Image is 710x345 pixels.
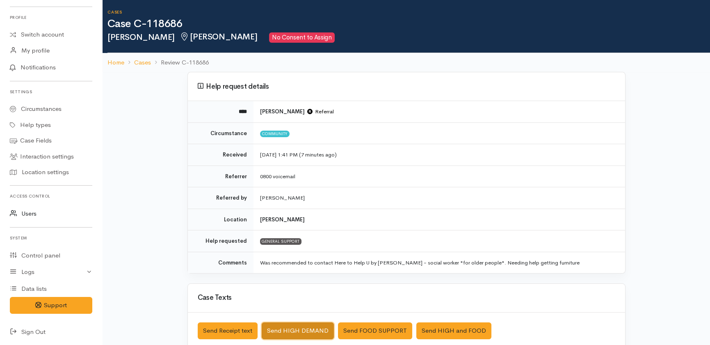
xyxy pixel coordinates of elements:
td: Referred by [188,187,253,209]
h3: Help request details [198,83,615,91]
h1: Case C-118686 [107,18,710,30]
h2: [PERSON_NAME] [107,32,710,43]
h6: Access control [10,191,92,202]
span: Community [260,131,290,137]
b: [PERSON_NAME] [260,108,305,115]
li: Review C-118686 [151,58,209,67]
div: GENERAL SUPPORT [260,238,302,245]
span: No Consent to Assign [269,32,335,43]
b: [PERSON_NAME] [260,216,305,223]
a: Home [107,58,124,67]
td: [DATE] 1:41 PM (7 minutes ago) [253,144,625,166]
h6: Cases [107,10,710,14]
td: Help requested [188,230,253,252]
button: Send Receipt text [198,322,258,339]
span: Referral [307,108,334,115]
h3: Case Texts [198,294,615,302]
td: Received [188,144,253,166]
td: Referrer [188,166,253,187]
button: Support [10,297,92,314]
td: Was recommended to contact Here to Help U by [PERSON_NAME] - social worker "for older people". Ne... [253,252,625,273]
a: Cases [134,58,151,67]
nav: breadcrumb [103,53,710,72]
button: Send HIGH DEMAND [262,322,334,339]
td: [PERSON_NAME] [253,187,625,209]
button: Send FOOD SUPPORT [338,322,412,339]
h6: Profile [10,12,92,23]
td: Circumstance [188,122,253,144]
td: Comments [188,252,253,273]
h6: System [10,232,92,244]
h6: Settings [10,86,92,97]
td: 0800 voicemail [253,166,625,187]
td: Location [188,209,253,230]
button: Send HIGH and FOOD [416,322,491,339]
span: [PERSON_NAME] [180,32,257,42]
